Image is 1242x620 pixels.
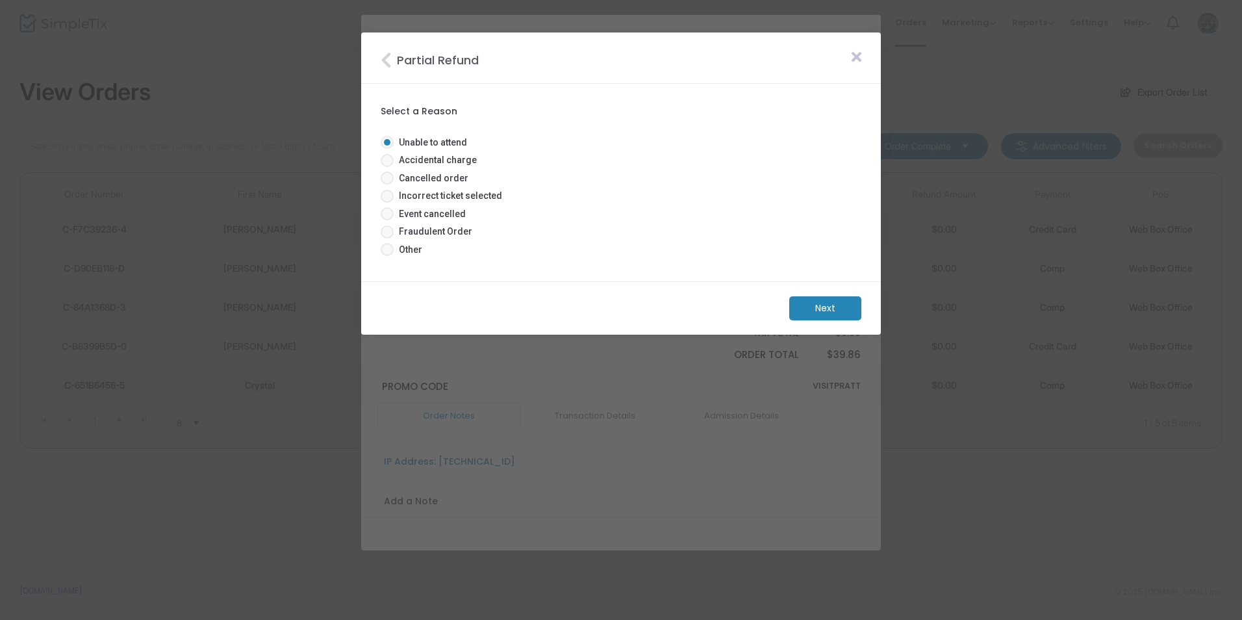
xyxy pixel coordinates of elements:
span: Other [394,243,422,257]
m-button: Next [789,296,861,320]
span: Unable to attend [394,136,467,149]
span: Cancelled order [394,172,468,185]
span: Incorrect ticket selected [394,189,502,203]
i: Close [381,51,397,69]
label: Select a Reason [381,105,861,118]
m-panel-title: Partial Refund [381,47,479,69]
span: Event cancelled [394,207,466,221]
span: Fraudulent Order [394,225,472,239]
span: Accidental charge [394,153,477,167]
